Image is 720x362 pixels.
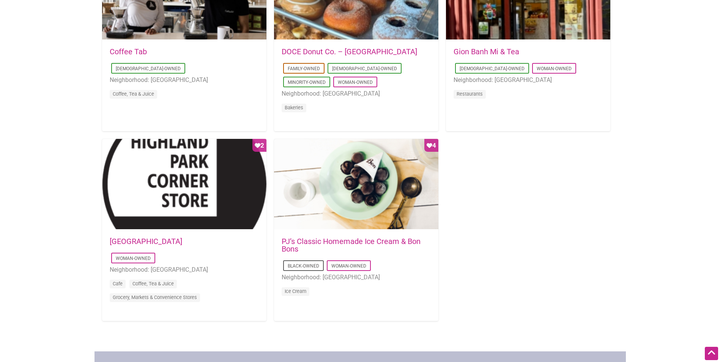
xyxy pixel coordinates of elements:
[110,75,259,85] li: Neighborhood: [GEOGRAPHIC_DATA]
[113,294,197,300] a: Grocery, Markets & Convenience Stores
[285,105,303,110] a: Bakeries
[454,47,519,56] a: Gion Banh Mi & Tea
[537,66,572,71] a: Woman-Owned
[110,237,182,246] a: [GEOGRAPHIC_DATA]
[331,263,366,269] a: Woman-Owned
[113,281,123,286] a: Cafe
[457,91,483,97] a: Restaurants
[110,265,259,275] li: Neighborhood: [GEOGRAPHIC_DATA]
[332,66,397,71] a: [DEMOGRAPHIC_DATA]-Owned
[454,75,603,85] li: Neighborhood: [GEOGRAPHIC_DATA]
[288,263,319,269] a: Black-Owned
[285,288,306,294] a: Ice Cream
[113,91,154,97] a: Coffee, Tea & Juice
[132,281,174,286] a: Coffee, Tea & Juice
[116,256,151,261] a: Woman-Owned
[282,237,421,253] a: PJ’s Classic Homemade Ice Cream & Bon Bons
[460,66,525,71] a: [DEMOGRAPHIC_DATA]-Owned
[110,47,147,56] a: Coffee Tab
[116,66,181,71] a: [DEMOGRAPHIC_DATA]-Owned
[282,89,431,99] li: Neighborhood: [GEOGRAPHIC_DATA]
[705,347,718,360] div: Scroll Back to Top
[338,80,373,85] a: Woman-Owned
[288,66,320,71] a: Family-Owned
[288,80,326,85] a: Minority-Owned
[282,272,431,282] li: Neighborhood: [GEOGRAPHIC_DATA]
[282,47,417,56] a: DOCE Donut Co. – [GEOGRAPHIC_DATA]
